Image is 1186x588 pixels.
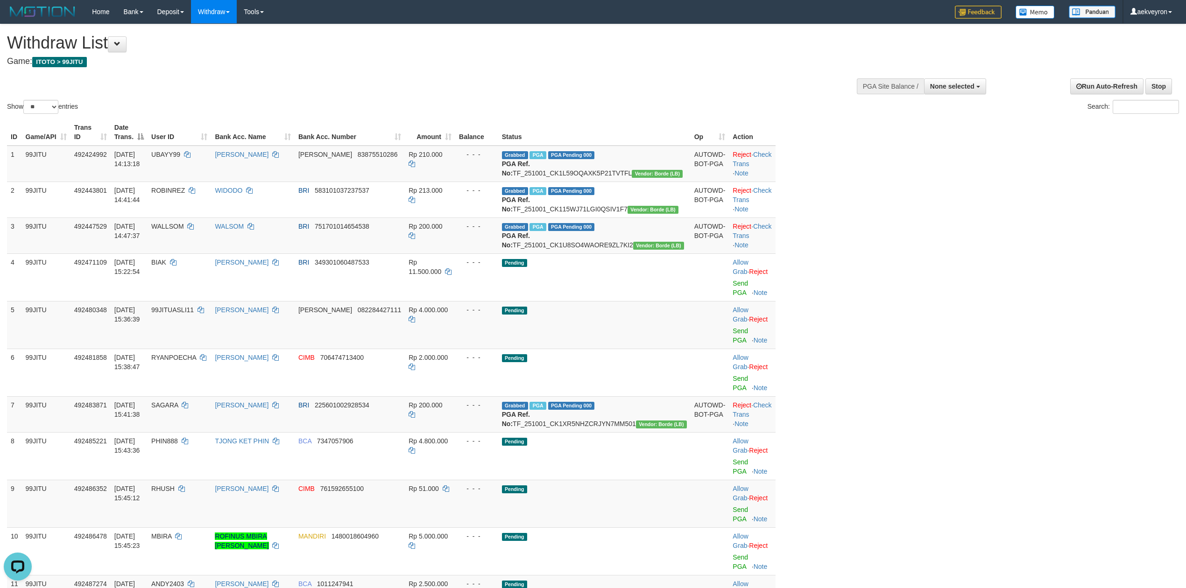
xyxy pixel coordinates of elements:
a: ROFINUS MBIRA [PERSON_NAME] [215,532,268,549]
span: BRI [298,259,309,266]
span: ANDY2403 [151,580,184,588]
span: Pending [502,259,527,267]
a: Allow Grab [733,306,748,323]
span: PGA Pending [548,187,595,195]
span: SAGARA [151,401,178,409]
a: Reject [733,401,751,409]
span: Copy 751701014654538 to clipboard [315,223,369,230]
a: Reject [733,187,751,194]
span: [DATE] 15:41:38 [114,401,140,418]
b: PGA Ref. No: [502,160,530,177]
span: Vendor URL: https://dashboard.q2checkout.com/secure [632,170,683,178]
td: 99JITU [22,527,71,575]
th: Game/API: activate to sort column ascending [22,119,71,146]
span: Rp 213.000 [409,187,442,194]
a: Note [754,289,768,296]
div: - - - [459,400,494,410]
th: Amount: activate to sort column ascending [405,119,455,146]
a: Note [754,384,768,392]
span: Copy 1011247941 to clipboard [317,580,353,588]
td: 99JITU [22,217,71,253]
span: BRI [298,187,309,194]
a: Allow Grab [733,485,748,502]
b: PGA Ref. No: [502,232,530,249]
td: 99JITU [22,182,71,217]
td: 99JITU [22,301,71,349]
span: Rp 200.000 [409,401,442,409]
span: 492485221 [74,437,107,445]
span: 492483871 [74,401,107,409]
h4: Game: [7,57,781,66]
a: Allow Grab [733,259,748,275]
a: Reject [749,494,768,502]
span: · [733,485,749,502]
span: [DATE] 15:45:12 [114,485,140,502]
a: Check Trans [733,401,771,418]
th: Balance [455,119,498,146]
div: PGA Site Balance / [857,78,924,94]
th: Action [729,119,775,146]
a: [PERSON_NAME] [215,485,268,492]
select: Showentries [23,100,58,114]
span: MBIRA [151,532,172,540]
td: TF_251001_CK1L59OQAXK5P21TVTFL [498,146,691,182]
b: PGA Ref. No: [502,196,530,213]
span: [PERSON_NAME] [298,306,352,314]
span: Grabbed [502,151,528,159]
a: Note [754,563,768,570]
span: Rp 4.800.000 [409,437,448,445]
td: TF_251001_CK1XR5NHZCRJYN7MM501 [498,396,691,432]
span: Copy 83875510286 to clipboard [358,151,398,158]
td: · [729,480,775,527]
span: Copy 761592655100 to clipboard [320,485,364,492]
span: Grabbed [502,223,528,231]
span: UBAYY99 [151,151,180,158]
a: Stop [1145,78,1172,94]
a: Reject [749,315,768,323]
a: Allow Grab [733,532,748,549]
span: 492486478 [74,532,107,540]
span: Marked by aekjaguar [529,402,546,410]
span: [DATE] 15:45:23 [114,532,140,549]
a: Note [754,468,768,475]
span: BRI [298,401,309,409]
span: Rp 51.000 [409,485,439,492]
div: - - - [459,305,494,315]
span: Marked by aekjaguar [529,187,546,195]
td: 9 [7,480,22,527]
span: [DATE] 15:36:39 [114,306,140,323]
td: · [729,432,775,480]
a: Note [734,205,748,213]
td: 99JITU [22,146,71,182]
td: AUTOWD-BOT-PGA [691,396,729,432]
span: Pending [502,354,527,362]
span: Vendor URL: https://dashboard.q2checkout.com/secure [628,206,678,214]
span: 492481858 [74,354,107,361]
a: Allow Grab [733,354,748,371]
span: 492480348 [74,306,107,314]
td: 99JITU [22,432,71,480]
td: · · [729,146,775,182]
span: 99JITUASLI11 [151,306,194,314]
a: Note [734,241,748,249]
th: Bank Acc. Number: activate to sort column ascending [295,119,405,146]
img: panduan.png [1069,6,1115,18]
img: Feedback.jpg [955,6,1002,19]
b: PGA Ref. No: [502,411,530,427]
span: · [733,532,749,549]
span: None selected [930,83,974,90]
div: - - - [459,222,494,231]
th: Trans ID: activate to sort column ascending [71,119,111,146]
td: · [729,301,775,349]
a: Reject [749,447,768,454]
div: - - - [459,258,494,267]
span: Pending [502,307,527,315]
span: RHUSH [151,485,175,492]
button: None selected [924,78,986,94]
a: Note [754,515,768,523]
img: MOTION_logo.png [7,5,78,19]
a: Allow Grab [733,437,748,454]
span: 492443801 [74,187,107,194]
th: User ID: activate to sort column ascending [148,119,211,146]
a: [PERSON_NAME] [215,259,268,266]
